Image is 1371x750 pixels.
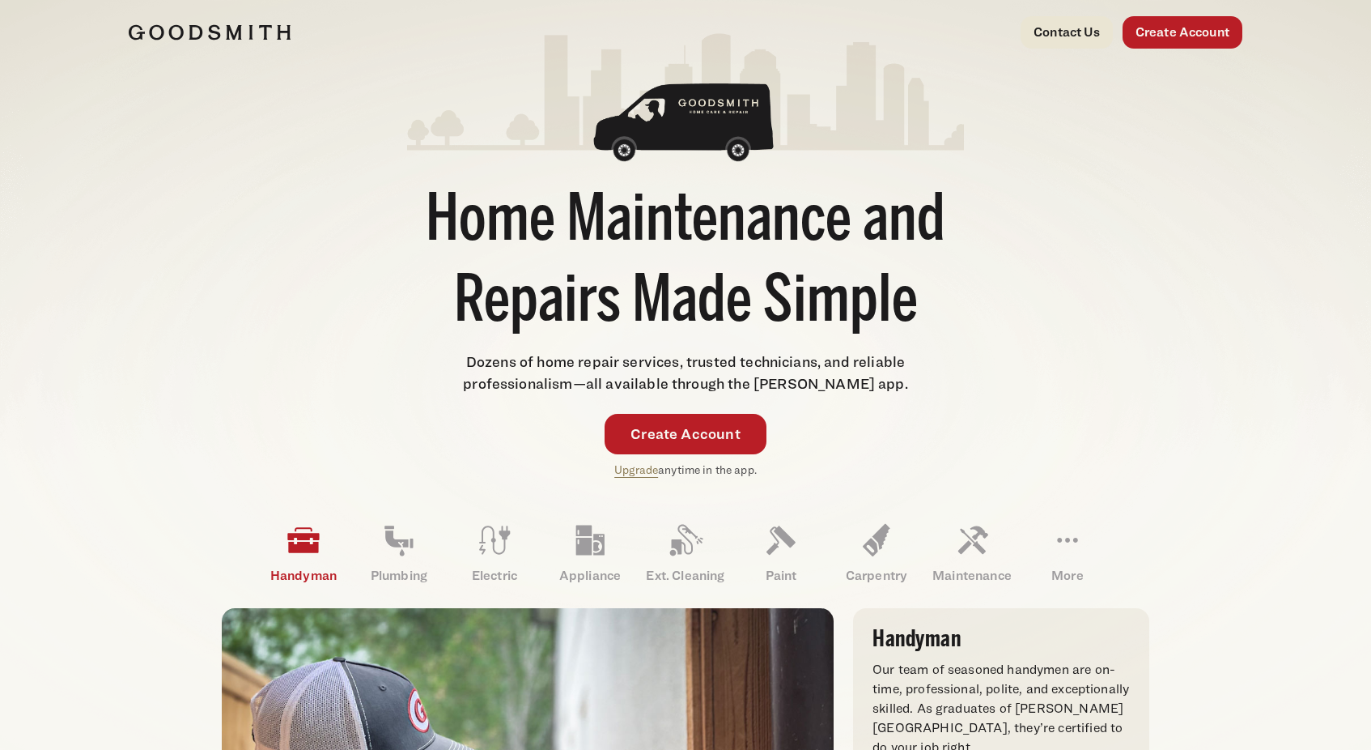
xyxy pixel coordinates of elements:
a: Contact Us [1021,16,1113,49]
p: Ext. Cleaning [638,566,733,586]
a: Ext. Cleaning [638,511,733,595]
a: Electric [447,511,542,595]
p: Paint [733,566,829,586]
p: More [1020,566,1115,586]
h3: Handyman [872,628,1130,650]
p: Appliance [542,566,638,586]
a: Maintenance [924,511,1020,595]
p: Handyman [256,566,351,586]
a: Create Account [605,414,766,454]
a: Create Account [1123,16,1242,49]
span: Dozens of home repair services, trusted technicians, and reliable professionalism—all available t... [463,353,908,392]
a: Plumbing [351,511,447,595]
a: Handyman [256,511,351,595]
a: Appliance [542,511,638,595]
img: Goodsmith [129,24,291,40]
a: Carpentry [829,511,924,595]
p: Carpentry [829,566,924,586]
a: Paint [733,511,829,595]
p: Plumbing [351,566,447,586]
a: Upgrade [614,462,658,476]
h1: Home Maintenance and Repairs Made Simple [407,182,964,344]
a: More [1020,511,1115,595]
p: anytime in the app. [614,461,757,479]
p: Maintenance [924,566,1020,586]
p: Electric [447,566,542,586]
